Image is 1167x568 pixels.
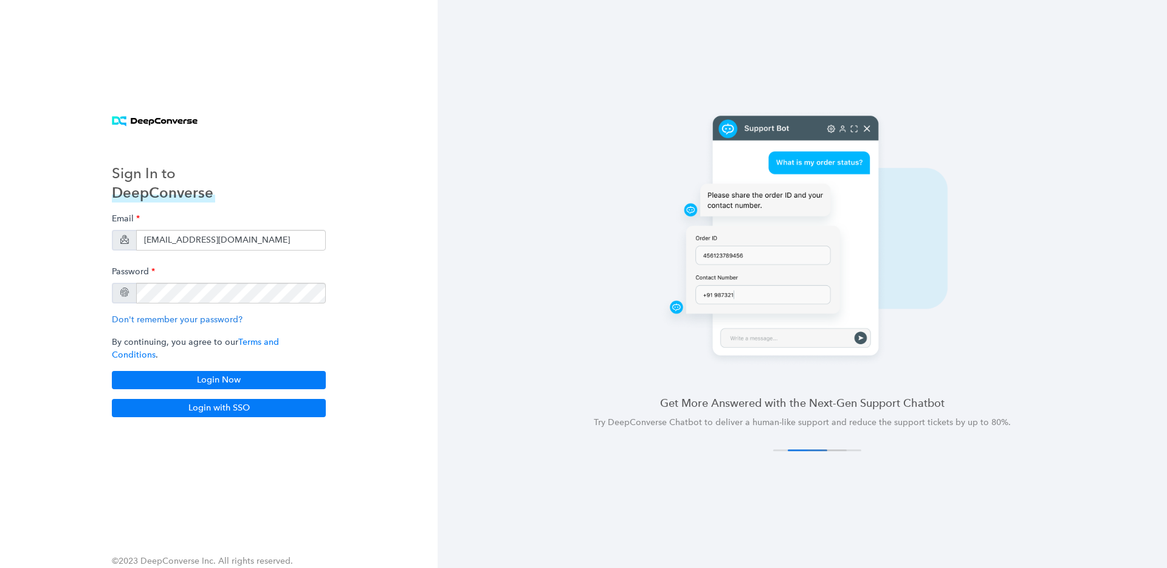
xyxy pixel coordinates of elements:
label: Email [112,207,140,230]
button: 3 [807,449,847,451]
span: Try DeepConverse Chatbot to deliver a human-like support and reduce the support tickets by up to ... [594,417,1011,428]
span: ©2023 DeepConverse Inc. All rights reserved. [112,556,293,566]
h4: Get More Answered with the Next-Gen Support Chatbot [467,395,1138,410]
button: 2 [788,449,827,451]
h3: DeepConverse [112,183,215,203]
a: Don't remember your password? [112,314,243,325]
button: Login with SSO [112,399,326,417]
img: horizontal logo [112,116,198,126]
h3: Sign In to [112,164,215,183]
img: carousel 2 [620,109,985,366]
button: Login Now [112,371,326,389]
button: 1 [773,449,813,451]
label: Password [112,260,155,283]
button: 4 [822,449,861,451]
a: Terms and Conditions [112,337,279,360]
p: By continuing, you agree to our . [112,336,326,361]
